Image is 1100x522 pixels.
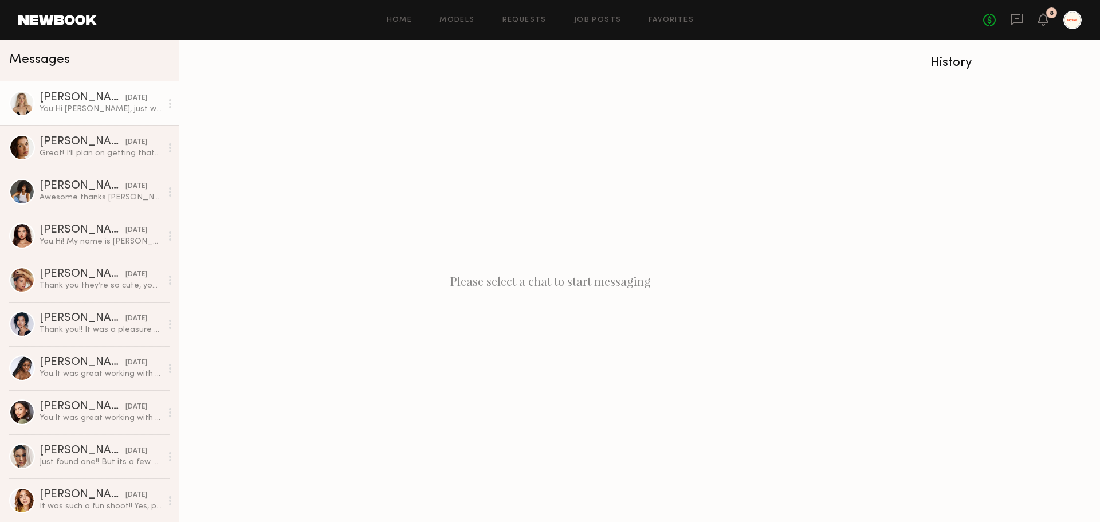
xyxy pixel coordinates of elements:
div: [DATE] [125,181,147,192]
a: Models [439,17,474,24]
div: 8 [1050,10,1054,17]
div: [DATE] [125,137,147,148]
div: [PERSON_NAME] [40,445,125,457]
div: [DATE] [125,446,147,457]
div: [DATE] [125,93,147,104]
div: [PERSON_NAME] [40,269,125,280]
div: [DATE] [125,269,147,280]
div: History [930,56,1091,69]
div: It was such a fun shoot!! Yes, please reach out if you ever need anything! [40,501,162,512]
div: [PERSON_NAME] [40,357,125,368]
div: [PERSON_NAME] [40,489,125,501]
div: [PERSON_NAME] [40,401,125,413]
div: You: It was great working with you again, [PERSON_NAME]! I can't wait to see our final edits! Hop... [40,368,162,379]
a: Favorites [649,17,694,24]
div: [PERSON_NAME] [40,180,125,192]
div: [PERSON_NAME] [40,225,125,236]
div: [PERSON_NAME] [40,136,125,148]
div: Awesome thanks [PERSON_NAME]! [40,192,162,203]
div: Please select a chat to start messaging [179,40,921,522]
div: [DATE] [125,490,147,501]
a: Home [387,17,412,24]
div: [PERSON_NAME] [40,313,125,324]
div: [DATE] [125,313,147,324]
div: [DATE] [125,225,147,236]
div: [DATE] [125,358,147,368]
div: Just found one!! But its a few blocks away [40,457,162,468]
a: Job Posts [574,17,622,24]
div: Thank you they’re so cute, you as well! [40,280,162,291]
div: [DATE] [125,402,147,413]
a: Requests [502,17,547,24]
div: You: It was great working with you again! We’re so excited to see the final edits. We have more p... [40,413,162,423]
div: Thank you!! It was a pleasure getting to meet and work with you all, everyone was so kind and wel... [40,324,162,335]
div: You: Hi [PERSON_NAME], just wanted to follow up on the previous message. Thank you! [40,104,162,115]
div: Great! I’ll plan on getting that the day before the shoot :) [40,148,162,159]
div: You: Hi! My name is [PERSON_NAME], the founder of Heyhae gel nail brands. We're gearing up for a ... [40,236,162,247]
div: [PERSON_NAME] [40,92,125,104]
span: Messages [9,53,70,66]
